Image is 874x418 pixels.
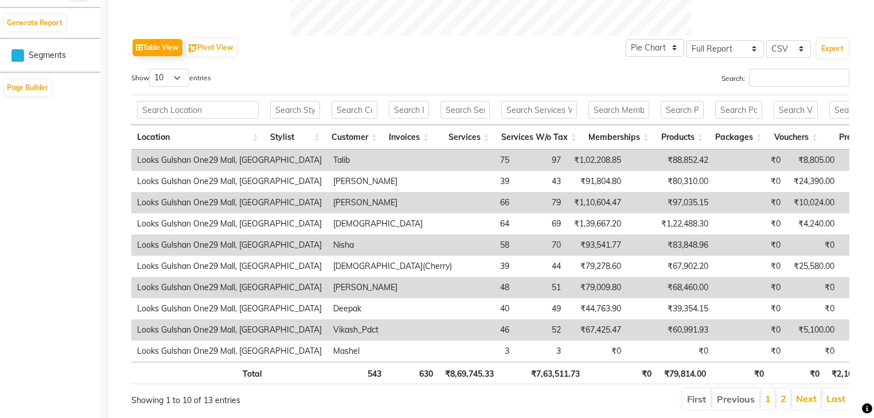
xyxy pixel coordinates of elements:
[714,298,786,319] td: ₹0
[786,235,840,256] td: ₹0
[131,277,327,298] td: Looks Gulshan One29 Mall, [GEOGRAPHIC_DATA]
[383,125,435,150] th: Invoices: activate to sort column ascending
[270,101,320,119] input: Search Stylist
[264,125,326,150] th: Stylist: activate to sort column ascending
[515,150,567,171] td: 97
[327,298,458,319] td: Deepak
[29,49,66,61] span: Segments
[627,192,714,213] td: ₹97,035.15
[515,298,567,319] td: 49
[131,298,327,319] td: Looks Gulshan One29 Mall, [GEOGRAPHIC_DATA]
[765,393,771,404] a: 1
[137,101,259,119] input: Search Location
[627,341,714,362] td: ₹0
[567,213,627,235] td: ₹1,39,667.20
[515,277,567,298] td: 51
[458,341,515,362] td: 3
[627,171,714,192] td: ₹80,310.00
[458,192,515,213] td: 66
[627,235,714,256] td: ₹83,848.96
[132,39,182,56] button: Table View
[714,171,786,192] td: ₹0
[495,125,583,150] th: Services W/o Tax: activate to sort column ascending
[131,125,264,150] th: Location: activate to sort column ascending
[749,69,849,87] input: Search:
[583,125,655,150] th: Memberships: activate to sort column ascending
[458,298,515,319] td: 40
[458,171,515,192] td: 39
[786,192,840,213] td: ₹10,024.00
[714,235,786,256] td: ₹0
[588,101,649,119] input: Search Memberships
[131,235,327,256] td: Looks Gulshan One29 Mall, [GEOGRAPHIC_DATA]
[627,319,714,341] td: ₹60,991.93
[567,277,627,298] td: ₹79,009.80
[515,319,567,341] td: 52
[189,44,197,53] img: pivot.png
[786,277,840,298] td: ₹0
[786,341,840,362] td: ₹0
[439,362,500,384] th: ₹8,69,745.33
[500,362,586,384] th: ₹7,63,511.73
[826,393,845,404] a: Last
[781,393,786,404] a: 2
[714,256,786,277] td: ₹0
[515,192,567,213] td: 79
[567,341,627,362] td: ₹0
[501,101,577,119] input: Search Services W/o Tax
[458,150,515,171] td: 75
[327,235,458,256] td: Nisha
[657,362,712,384] th: ₹79,814.00
[458,277,515,298] td: 48
[712,362,770,384] th: ₹0
[786,256,840,277] td: ₹25,580.00
[515,235,567,256] td: 70
[714,277,786,298] td: ₹0
[714,213,786,235] td: ₹0
[627,256,714,277] td: ₹67,902.20
[786,171,840,192] td: ₹24,390.00
[627,298,714,319] td: ₹39,354.15
[786,213,840,235] td: ₹4,240.00
[655,125,709,150] th: Products: activate to sort column ascending
[515,171,567,192] td: 43
[331,101,377,119] input: Search Customer
[389,101,429,119] input: Search Invoices
[770,362,825,384] th: ₹0
[326,125,383,150] th: Customer: activate to sort column ascending
[567,150,627,171] td: ₹1,02,208.85
[796,393,817,404] a: Next
[567,298,627,319] td: ₹44,763.90
[721,69,849,87] label: Search:
[458,213,515,235] td: 64
[567,171,627,192] td: ₹91,804.80
[131,150,327,171] td: Looks Gulshan One29 Mall, [GEOGRAPHIC_DATA]
[567,319,627,341] td: ₹67,425.47
[774,101,818,119] input: Search Vouchers
[327,171,458,192] td: [PERSON_NAME]
[327,277,458,298] td: [PERSON_NAME]
[714,319,786,341] td: ₹0
[786,298,840,319] td: ₹0
[327,192,458,213] td: [PERSON_NAME]
[327,150,458,171] td: Talib
[709,125,768,150] th: Packages: activate to sort column ascending
[458,319,515,341] td: 46
[715,101,762,119] input: Search Packages
[567,235,627,256] td: ₹93,541.77
[327,341,458,362] td: Mashel
[327,213,458,235] td: [DEMOGRAPHIC_DATA]
[586,362,657,384] th: ₹0
[440,101,490,119] input: Search Services
[627,277,714,298] td: ₹68,460.00
[131,341,327,362] td: Looks Gulshan One29 Mall, [GEOGRAPHIC_DATA]
[786,150,840,171] td: ₹8,805.00
[131,192,327,213] td: Looks Gulshan One29 Mall, [GEOGRAPHIC_DATA]
[327,319,458,341] td: Vikash_Pdct
[330,362,387,384] th: 543
[515,256,567,277] td: 44
[714,341,786,362] td: ₹0
[4,15,65,31] button: Generate Report
[387,362,439,384] th: 630
[515,213,567,235] td: 69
